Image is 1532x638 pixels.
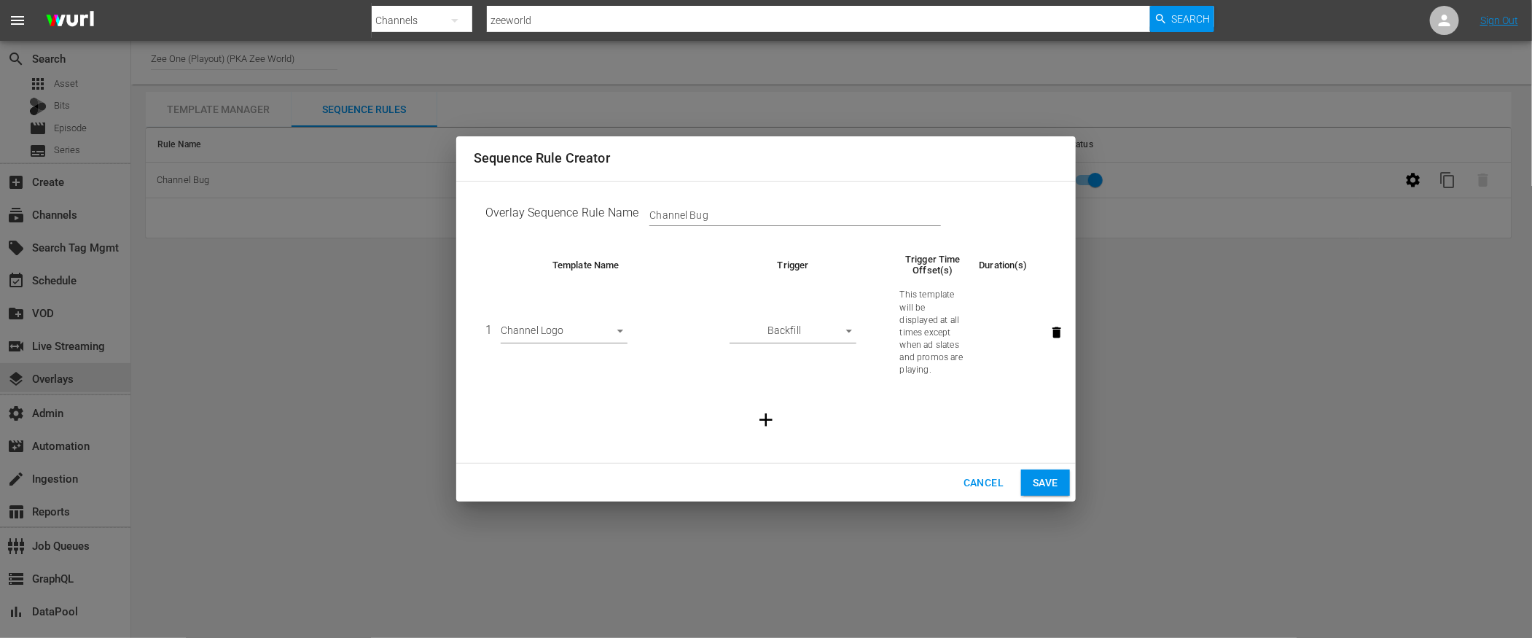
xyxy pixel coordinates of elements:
[501,322,628,344] div: Channel Logo
[900,289,966,376] p: This template will be displayed at all times except when ad slates and promos are playing.
[964,474,1004,492] span: Cancel
[730,322,856,344] div: Backfill
[35,4,105,38] img: ans4CAIJ8jUAAAAAAAAAAAAAAAAAAAAAAAAgQb4GAAAAAAAAAAAAAAAAAAAAAAAAJMjXAAAAAAAAAAAAAAAAAAAAAAAAgAT5G...
[485,323,492,337] span: 1
[977,252,1029,277] th: Duration(s)
[746,412,786,426] span: Add Template Trigger
[952,470,1015,497] button: Cancel
[474,193,1058,238] td: Overlay Sequence Rule Name
[9,12,26,29] span: menu
[698,252,888,277] th: Trigger
[1480,15,1518,26] a: Sign Out
[474,148,1058,169] h2: Sequence Rule Creator
[1033,474,1058,492] span: Save
[888,252,978,277] th: Trigger Time Offset(s)
[1172,6,1211,32] span: Search
[474,252,698,277] th: Template Name
[1021,470,1070,497] button: Save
